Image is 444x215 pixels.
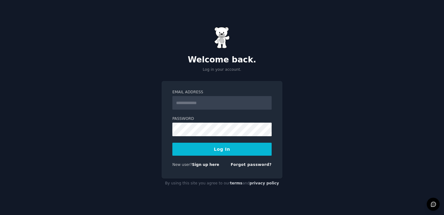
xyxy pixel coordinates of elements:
[172,143,272,156] button: Log In
[230,181,242,185] a: terms
[172,162,192,167] span: New user?
[162,55,282,65] h2: Welcome back.
[192,162,219,167] a: Sign up here
[162,179,282,188] div: By using this site you agree to our and
[249,181,279,185] a: privacy policy
[172,116,272,122] label: Password
[162,67,282,73] p: Log in your account.
[214,27,230,48] img: Gummy Bear
[231,162,272,167] a: Forgot password?
[172,90,272,95] label: Email Address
